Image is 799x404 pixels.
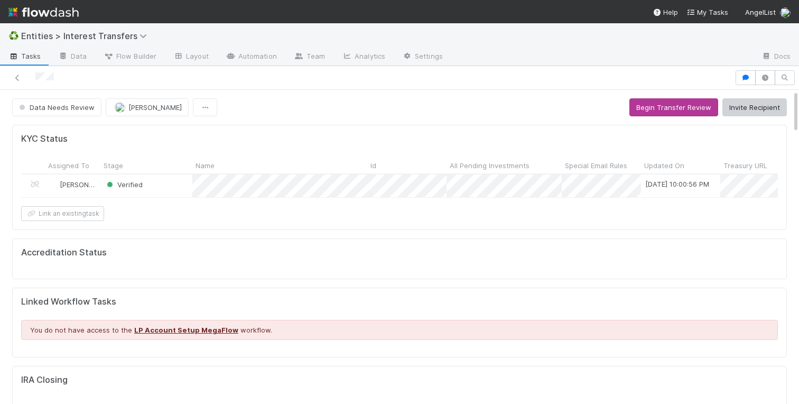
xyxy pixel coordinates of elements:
h5: IRA Closing [21,375,68,385]
a: Settings [394,49,451,66]
a: Data [50,49,95,66]
button: [PERSON_NAME] [106,98,189,116]
div: [PERSON_NAME] [49,179,95,190]
img: logo-inverted-e16ddd16eac7371096b0.svg [8,3,79,21]
span: AngelList [745,8,776,16]
div: Verified [105,179,143,190]
span: Id [370,160,376,171]
a: LP Account Setup MegaFlow [134,326,238,334]
img: avatar_ec94f6e9-05c5-4d36-a6c8-d0cea77c3c29.png [50,180,58,189]
span: Updated On [644,160,684,171]
img: avatar_abca0ba5-4208-44dd-8897-90682736f166.png [780,7,791,18]
span: Name [196,160,215,171]
a: My Tasks [686,7,728,17]
span: Data Needs Review [17,103,95,112]
span: [PERSON_NAME] [128,103,182,112]
a: Automation [217,49,285,66]
span: Verified [105,180,143,189]
span: Special Email Rules [565,160,627,171]
span: Treasury URL [723,160,767,171]
button: Data Needs Review [12,98,101,116]
span: ♻️ [8,31,19,40]
div: Help [653,7,678,17]
button: Begin Transfer Review [629,98,718,116]
h5: Accreditation Status [21,247,107,258]
button: Link an existingtask [21,206,104,221]
a: Flow Builder [95,49,165,66]
div: You do not have access to the workflow. [21,320,778,340]
h5: KYC Status [21,134,68,144]
span: Assigned To [48,160,89,171]
a: Team [285,49,333,66]
a: Layout [165,49,217,66]
span: Stage [104,160,123,171]
span: All Pending Investments [450,160,529,171]
span: Tasks [8,51,41,61]
div: [DATE] 10:00:56 PM [645,179,709,189]
h5: Linked Workflow Tasks [21,297,778,307]
span: [PERSON_NAME] [60,180,113,189]
a: Docs [753,49,799,66]
span: Entities > Interest Transfers [21,31,152,41]
button: Invite Recipient [722,98,787,116]
span: My Tasks [686,8,728,16]
span: Flow Builder [104,51,156,61]
img: avatar_abca0ba5-4208-44dd-8897-90682736f166.png [115,102,125,113]
a: Analytics [333,49,394,66]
